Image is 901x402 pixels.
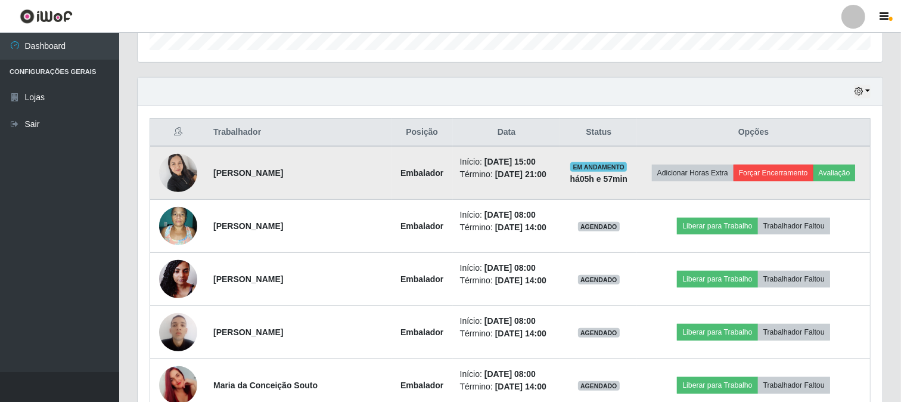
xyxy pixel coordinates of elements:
button: Trabalhador Faltou [758,271,830,287]
li: Início: [460,209,554,221]
span: AGENDADO [578,381,620,391]
button: Trabalhador Faltou [758,324,830,341]
img: 1701349754449.jpeg [159,307,197,357]
img: 1722007663957.jpeg [159,147,197,198]
button: Trabalhador Faltou [758,218,830,234]
button: Forçar Encerramento [734,165,813,181]
th: Trabalhador [206,119,392,147]
strong: [PERSON_NAME] [213,221,283,231]
time: [DATE] 14:00 [495,276,546,285]
th: Data [453,119,561,147]
strong: há 05 h e 57 min [570,174,628,184]
time: [DATE] 08:00 [484,210,536,219]
strong: Embalador [400,168,443,178]
strong: Embalador [400,274,443,284]
time: [DATE] 14:00 [495,329,546,338]
strong: [PERSON_NAME] [213,327,283,337]
strong: Embalador [400,381,443,390]
th: Status [560,119,637,147]
time: [DATE] 14:00 [495,222,546,232]
strong: [PERSON_NAME] [213,274,283,284]
time: [DATE] 08:00 [484,263,536,273]
span: AGENDADO [578,328,620,338]
li: Término: [460,274,554,287]
span: AGENDADO [578,222,620,231]
li: Término: [460,168,554,181]
button: Liberar para Trabalho [677,271,757,287]
strong: [PERSON_NAME] [213,168,283,178]
button: Avaliação [813,165,856,181]
button: Trabalhador Faltou [758,377,830,394]
li: Término: [460,381,554,393]
th: Posição [392,119,453,147]
button: Liberar para Trabalho [677,218,757,234]
button: Adicionar Horas Extra [652,165,734,181]
strong: Embalador [400,327,443,337]
button: Liberar para Trabalho [677,377,757,394]
li: Início: [460,315,554,327]
li: Início: [460,262,554,274]
img: CoreUI Logo [20,9,73,24]
strong: Maria da Conceição Souto [213,381,318,390]
time: [DATE] 14:00 [495,382,546,391]
time: [DATE] 21:00 [495,169,546,179]
time: [DATE] 15:00 [484,157,536,166]
time: [DATE] 08:00 [484,316,536,326]
img: 1677665450683.jpeg [159,200,197,251]
li: Início: [460,156,554,168]
span: EM ANDAMENTO [570,162,627,172]
li: Término: [460,221,554,234]
th: Opções [637,119,870,147]
span: AGENDADO [578,275,620,285]
img: 1690803599468.jpeg [159,253,197,304]
time: [DATE] 08:00 [484,369,536,379]
strong: Embalador [400,221,443,231]
li: Início: [460,368,554,381]
button: Liberar para Trabalho [677,324,757,341]
li: Término: [460,327,554,340]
